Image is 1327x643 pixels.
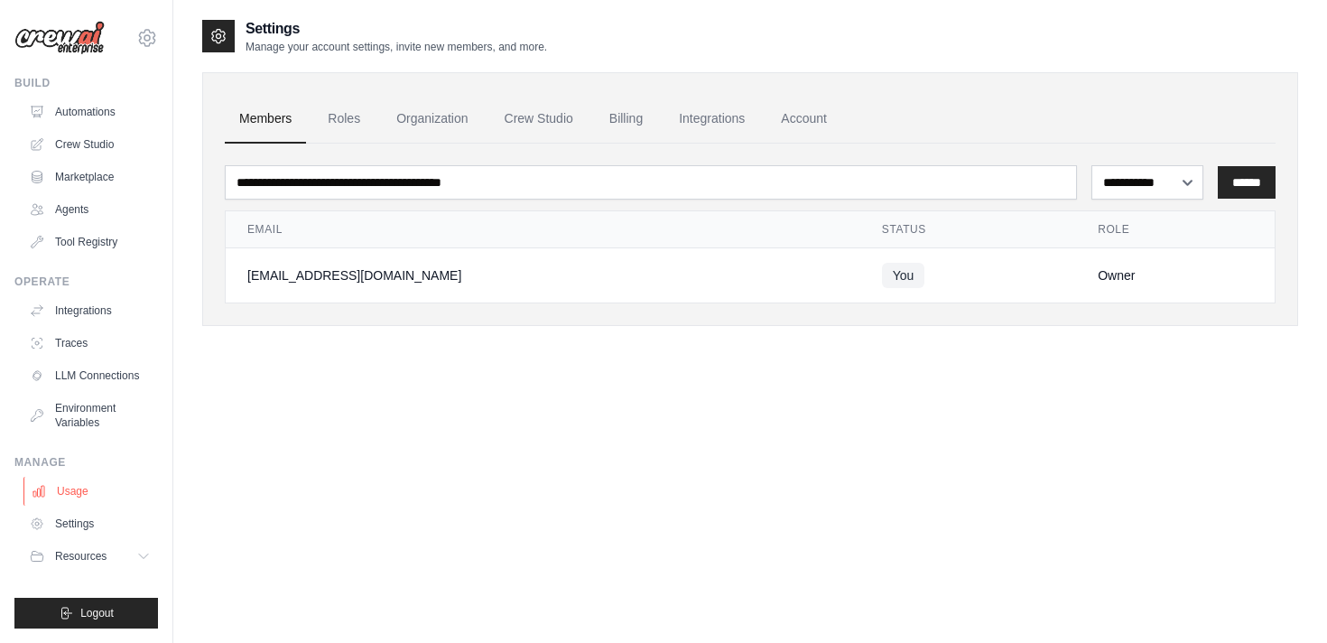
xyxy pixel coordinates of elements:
div: Build [14,76,158,90]
img: Logo [14,21,105,55]
a: Traces [22,329,158,358]
a: Billing [595,95,657,144]
th: Role [1076,211,1275,248]
a: Environment Variables [22,394,158,437]
a: Settings [22,509,158,538]
a: Agents [22,195,158,224]
th: Email [226,211,860,248]
a: Tool Registry [22,228,158,256]
div: Owner [1098,266,1253,284]
span: Resources [55,549,107,564]
a: Roles [313,95,375,144]
a: LLM Connections [22,361,158,390]
a: Account [766,95,841,144]
a: Organization [382,95,482,144]
div: Operate [14,275,158,289]
a: Crew Studio [490,95,588,144]
button: Resources [22,542,158,571]
a: Usage [23,477,160,506]
div: [EMAIL_ADDRESS][DOMAIN_NAME] [247,266,839,284]
a: Integrations [22,296,158,325]
h2: Settings [246,18,547,40]
button: Logout [14,598,158,629]
p: Manage your account settings, invite new members, and more. [246,40,547,54]
a: Automations [22,98,158,126]
th: Status [860,211,1076,248]
a: Marketplace [22,163,158,191]
div: Manage [14,455,158,470]
a: Crew Studio [22,130,158,159]
a: Integrations [664,95,759,144]
span: Logout [80,606,114,620]
a: Members [225,95,306,144]
span: You [882,263,925,288]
